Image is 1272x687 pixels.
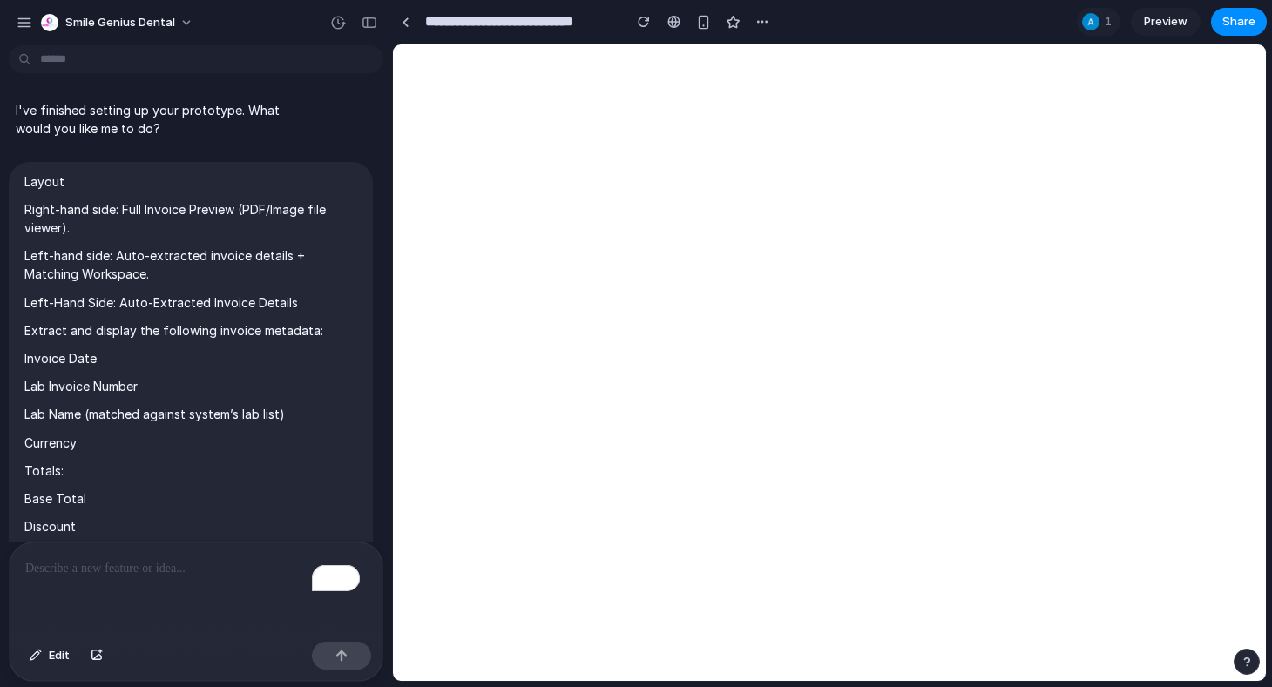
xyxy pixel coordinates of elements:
span: Edit [49,647,70,664]
p: Invoice Date [24,349,357,367]
p: Left-Hand Side: Auto-Extracted Invoice Details [24,293,357,312]
p: Totals: [24,461,357,480]
span: Preview [1144,13,1187,30]
span: Share [1222,13,1255,30]
p: Right-hand side: Full Invoice Preview (PDF/Image file viewer). [24,200,357,237]
p: Base Total [24,489,357,508]
span: Smile Genius Dental [65,14,175,31]
p: Left-hand side: Auto-extracted invoice details + Matching Workspace. [24,246,357,283]
button: Edit [21,642,78,670]
p: Currency [24,434,357,452]
button: Share [1211,8,1267,36]
p: Layout [24,172,357,191]
span: 1 [1105,13,1117,30]
p: I've finished setting up your prototype. What would you like me to do? [16,101,307,138]
div: 1 [1077,8,1120,36]
a: Preview [1131,8,1201,36]
p: Lab Name (matched against system’s lab list) [24,405,357,423]
button: Smile Genius Dental [34,9,202,37]
p: Extract and display the following invoice metadata: [24,321,357,340]
div: To enrich screen reader interactions, please activate Accessibility in Grammarly extension settings [10,542,382,635]
p: Discount [24,517,357,535]
p: Lab Invoice Number [24,377,357,395]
